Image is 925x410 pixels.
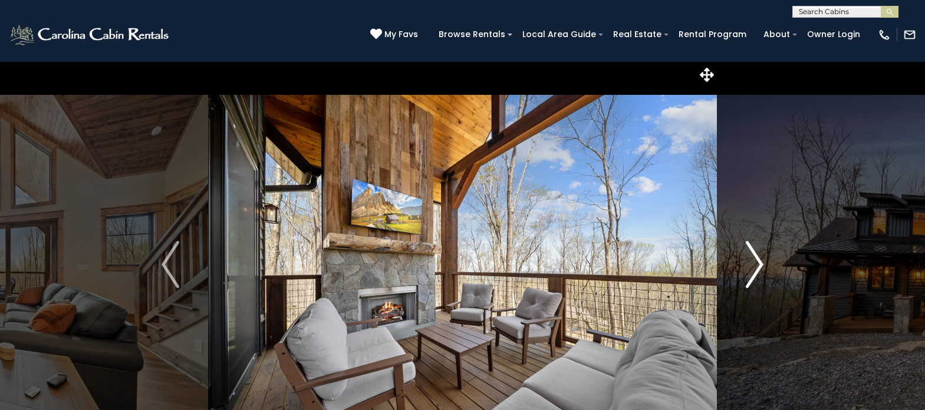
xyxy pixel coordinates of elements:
[384,28,418,41] span: My Favs
[801,25,866,44] a: Owner Login
[516,25,602,44] a: Local Area Guide
[162,241,179,288] img: arrow
[9,23,172,47] img: White-1-2.png
[607,25,667,44] a: Real Estate
[370,28,421,41] a: My Favs
[433,25,511,44] a: Browse Rentals
[758,25,796,44] a: About
[746,241,763,288] img: arrow
[903,28,916,41] img: mail-regular-white.png
[878,28,891,41] img: phone-regular-white.png
[673,25,752,44] a: Rental Program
